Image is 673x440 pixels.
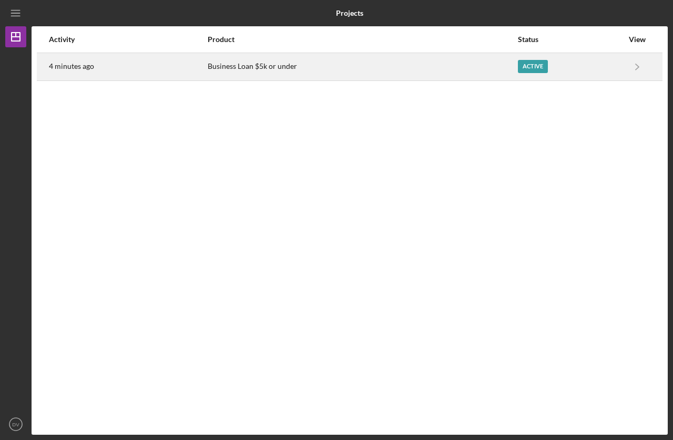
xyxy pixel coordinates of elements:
[624,35,650,44] div: View
[336,9,363,17] b: Projects
[12,422,19,427] text: DV
[49,35,207,44] div: Activity
[518,35,623,44] div: Status
[5,414,26,435] button: DV
[208,35,517,44] div: Product
[49,62,94,70] time: 2025-09-24 19:44
[518,60,548,73] div: Active
[208,54,517,80] div: Business Loan $5k or under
